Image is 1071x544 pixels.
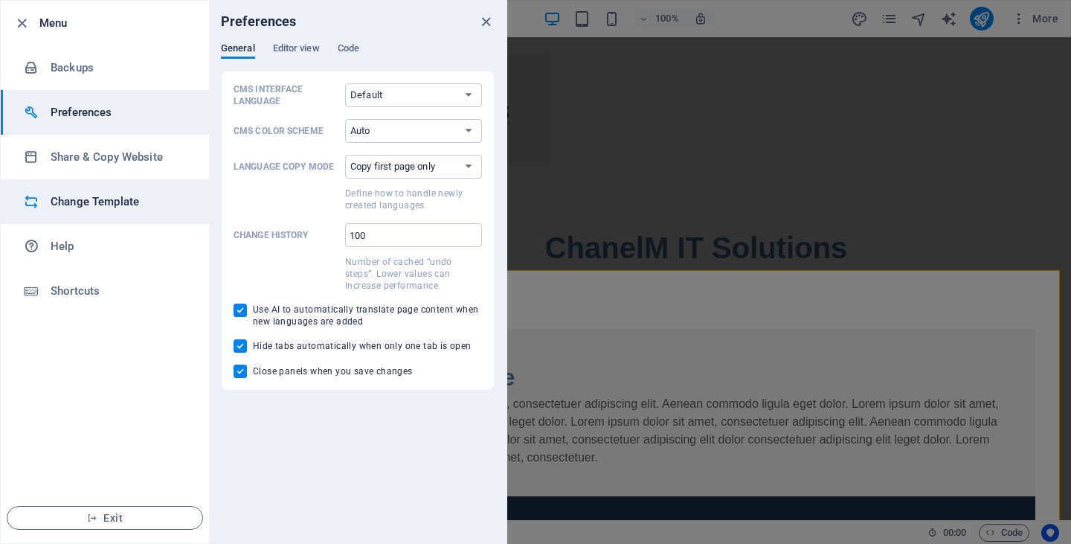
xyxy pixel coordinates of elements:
[51,193,188,211] h6: Change Template
[19,512,190,524] span: Exit
[253,365,413,377] span: Close panels when you save changes
[234,125,339,137] p: CMS Color Scheme
[345,155,482,179] select: Language Copy ModeDefine how to handle newly created languages.
[221,42,495,71] div: Preferences
[51,237,188,255] h6: Help
[1,224,209,269] a: Help
[345,83,482,107] select: CMS Interface Language
[345,119,482,143] select: CMS Color Scheme
[39,14,197,32] h6: Menu
[253,340,472,352] span: Hide tabs automatically when only one tab is open
[234,83,339,107] p: CMS Interface Language
[51,148,188,166] h6: Share & Copy Website
[477,13,495,31] button: close
[345,188,482,211] p: Define how to handle newly created languages.
[253,304,482,327] span: Use AI to automatically translate page content when new languages are added
[51,103,188,121] h6: Preferences
[338,39,359,60] span: Code
[345,223,482,247] input: Change historyNumber of cached “undo steps”. Lower values can increase performance.
[221,39,255,60] span: General
[234,161,339,173] p: Language Copy Mode
[345,256,482,292] p: Number of cached “undo steps”. Lower values can increase performance.
[221,13,297,31] h6: Preferences
[51,59,188,77] h6: Backups
[273,39,320,60] span: Editor view
[7,506,203,530] button: Exit
[234,229,339,241] p: Change history
[51,282,188,300] h6: Shortcuts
